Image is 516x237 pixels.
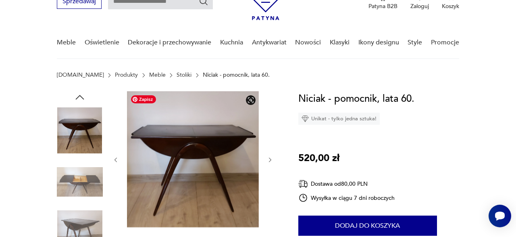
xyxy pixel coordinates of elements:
[128,27,211,58] a: Dekoracje i przechowywanie
[302,115,309,122] img: Ikona diamentu
[330,27,350,58] a: Klasyki
[410,2,429,10] p: Zaloguj
[298,113,380,125] div: Unikat - tylko jedna sztuka!
[57,107,103,153] img: Zdjęcie produktu Niciak - pomocnik, lata 60.
[57,27,76,58] a: Meble
[298,151,339,166] p: 520,00 zł
[298,216,437,236] button: Dodaj do koszyka
[298,193,395,203] div: Wysyłka w ciągu 7 dni roboczych
[298,179,308,189] img: Ikona dostawy
[177,72,191,78] a: Stoliki
[298,91,414,107] h1: Niciak - pomocnik, lata 60.
[57,72,104,78] a: [DOMAIN_NAME]
[489,205,511,227] iframe: Smartsupp widget button
[442,2,459,10] p: Koszyk
[115,72,138,78] a: Produkty
[220,27,243,58] a: Kuchnia
[203,72,270,78] p: Niciak - pomocnik, lata 60.
[358,27,399,58] a: Ikony designu
[149,72,166,78] a: Meble
[431,27,459,58] a: Promocje
[127,91,259,227] img: Zdjęcie produktu Niciak - pomocnik, lata 60.
[252,27,287,58] a: Antykwariat
[131,95,156,103] span: Zapisz
[368,2,397,10] p: Patyna B2B
[85,27,119,58] a: Oświetlenie
[57,159,103,205] img: Zdjęcie produktu Niciak - pomocnik, lata 60.
[298,179,395,189] div: Dostawa od 80,00 PLN
[295,27,321,58] a: Nowości
[408,27,422,58] a: Style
